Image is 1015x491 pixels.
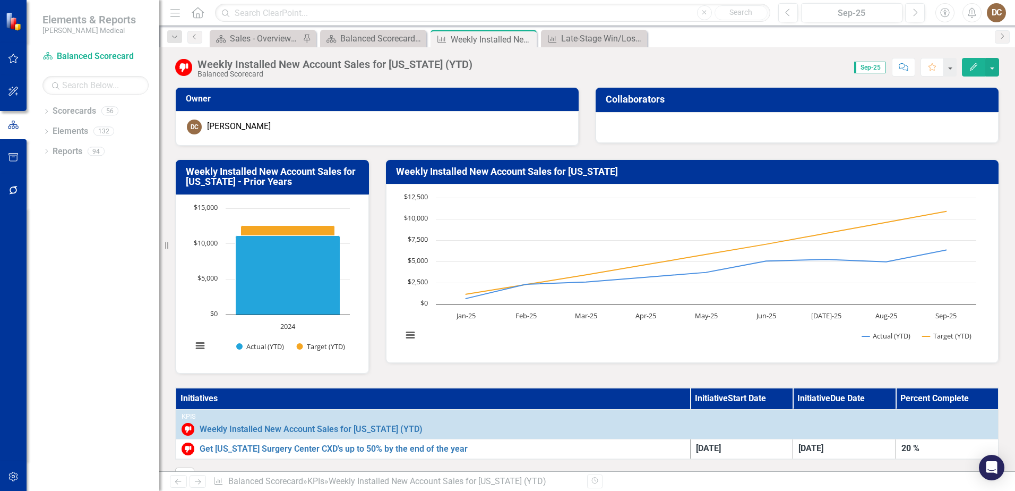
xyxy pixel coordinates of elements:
[606,94,992,105] h3: Collaborators
[935,311,957,320] text: Sep-25
[979,455,1004,480] div: Open Intercom Messenger
[463,248,948,301] g: Actual (YTD), line 1 of 2 with 9 data points.
[200,425,993,434] a: Weekly Installed New Account Sales for [US_STATE] (YTD)
[101,107,118,116] div: 56
[207,121,271,133] div: [PERSON_NAME]
[93,127,114,136] div: 132
[896,439,999,460] td: Double-Click to Edit
[200,444,685,454] a: Get [US_STATE] Surgery Center CXD's up to 50% by the end of the year
[729,8,752,16] span: Search
[923,331,972,341] button: Show Target (YTD)
[228,476,303,486] a: Balanced Scorecard
[811,311,841,320] text: [DATE]-25
[236,236,340,315] g: Actual (YTD), bar series 1 of 2 with 1 bar.
[463,209,948,297] g: Target (YTD), line 2 of 2 with 9 data points.
[403,328,418,343] button: View chart menu, Chart
[236,342,285,351] button: Show Actual (YTD)
[182,423,194,436] img: Below Target
[53,125,88,138] a: Elements
[987,3,1006,22] button: DC
[187,120,202,134] div: DC
[197,70,472,78] div: Balanced Scorecard
[755,311,776,320] text: Jun-25
[901,443,993,455] div: 20 %
[329,476,546,486] div: Weekly Installed New Account Sales for [US_STATE] (YTD)
[213,476,579,488] div: » »
[408,234,428,244] text: $7,500
[186,166,363,188] h3: Weekly Installed New Account Sales for [US_STATE] - Prior Years
[186,94,572,104] h3: Owner
[175,59,192,76] img: Below Target
[875,311,897,320] text: Aug-25
[455,311,475,320] text: Jan-25
[42,76,149,95] input: Search Below...
[210,309,218,318] text: $0
[42,13,136,26] span: Elements & Reports
[197,273,218,283] text: $5,000
[397,192,988,352] div: Chart. Highcharts interactive chart.
[42,50,149,63] a: Balanced Scorecard
[241,226,335,315] g: Target (YTD), bar series 2 of 2 with 1 bar.
[801,3,902,22] button: Sep-25
[715,5,768,20] button: Search
[194,238,218,248] text: $10,000
[53,105,96,117] a: Scorecards
[297,342,346,351] button: Show Target (YTD)
[396,166,993,177] h3: Weekly Installed New Account Sales for [US_STATE]
[694,311,717,320] text: May-25
[197,58,472,70] div: Weekly Installed New Account Sales for [US_STATE] (YTD)
[404,213,428,223] text: $10,000
[696,443,721,453] span: [DATE]
[212,32,300,45] a: Sales - Overview Dashboard
[187,203,358,362] div: Chart. Highcharts interactive chart.
[182,413,993,420] div: KPIs
[805,7,899,20] div: Sep-25
[798,443,823,453] span: [DATE]
[397,192,982,352] svg: Interactive chart
[236,236,340,315] path: 2024, 11,111. Actual (YTD).
[307,476,324,486] a: KPIs
[187,203,355,362] svg: Interactive chart
[420,298,428,308] text: $0
[88,147,105,156] div: 94
[404,192,428,201] text: $12,500
[194,202,218,212] text: $15,000
[574,311,597,320] text: Mar-25
[230,32,300,45] div: Sales - Overview Dashboard
[42,26,136,35] small: [PERSON_NAME] Medical
[451,33,534,46] div: Weekly Installed New Account Sales for [US_STATE] (YTD)
[193,338,208,353] button: View chart menu, Chart
[635,311,656,320] text: Apr-25
[408,277,428,286] text: $2,500
[182,443,194,455] img: Below Target
[561,32,644,45] div: Late-Stage Win/Loss %
[690,439,793,460] td: Double-Click to Edit
[408,256,428,265] text: $5,000
[323,32,424,45] a: Balanced Scorecard Welcome Page
[854,62,885,73] span: Sep-25
[176,439,690,460] td: Double-Click to Edit Right Click for Context Menu
[215,4,770,22] input: Search ClearPoint...
[793,439,896,460] td: Double-Click to Edit
[241,226,335,315] path: 2024, 12,588. Target (YTD).
[53,146,82,158] a: Reports
[862,331,911,341] button: Show Actual (YTD)
[544,32,644,45] a: Late-Stage Win/Loss %
[176,410,999,439] td: Double-Click to Edit Right Click for Context Menu
[340,32,424,45] div: Balanced Scorecard Welcome Page
[515,311,536,320] text: Feb-25
[5,12,24,31] img: ClearPoint Strategy
[280,321,296,331] text: 2024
